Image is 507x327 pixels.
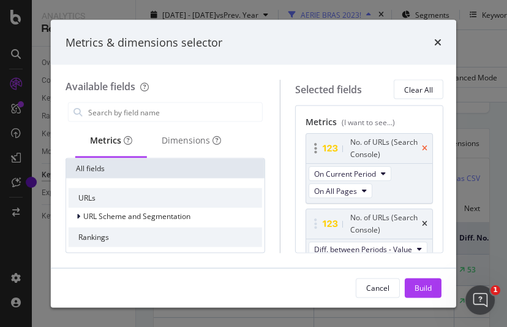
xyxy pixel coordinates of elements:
[422,220,427,228] div: times
[405,278,441,298] button: Build
[309,242,427,256] button: Diff. between Periods - Value
[309,166,391,181] button: On Current Period
[366,282,389,293] div: Cancel
[394,80,443,99] button: Clear All
[415,282,432,293] div: Build
[404,84,433,94] div: Clear All
[314,244,412,254] span: Diff. between Periods - Value
[83,250,137,261] span: Search Console
[295,82,362,96] div: Selected fields
[66,80,135,93] div: Available fields
[306,116,433,133] div: Metrics
[90,134,132,147] div: Metrics
[342,117,395,128] div: (I want to see...)
[490,285,500,295] span: 1
[306,209,433,279] div: No. of URLs (Search Console)timesDiff. between Periods - ValueOn All Pages
[66,159,265,179] div: All fields
[162,134,221,147] div: Dimensions
[356,278,400,298] button: Cancel
[69,228,262,247] div: Rankings
[422,145,427,152] div: times
[350,136,419,161] div: No. of URLs (Search Console)
[66,34,222,50] div: Metrics & dimensions selector
[87,103,262,121] input: Search by field name
[51,20,456,307] div: modal
[309,183,372,198] button: On All Pages
[350,212,419,236] div: No. of URLs (Search Console)
[314,185,357,196] span: On All Pages
[306,133,433,204] div: No. of URLs (Search Console)timesOn Current PeriodOn All Pages
[434,34,441,50] div: times
[465,285,495,315] iframe: Intercom live chat
[83,211,190,221] span: URL Scheme and Segmentation
[69,188,262,208] div: URLs
[314,168,376,179] span: On Current Period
